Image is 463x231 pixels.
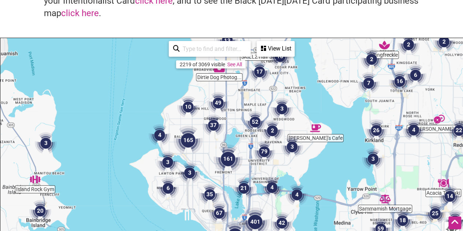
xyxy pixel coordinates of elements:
div: See a list of the visible businesses [257,41,295,57]
div: 161 [213,144,243,174]
div: 3 [179,162,201,184]
div: Dirtie Dog Photography [214,62,225,73]
div: 4 [403,119,425,141]
div: 20 [29,200,51,222]
div: 4 [261,176,283,198]
div: La Chérie Bakery [434,113,445,124]
div: 6 [157,177,179,199]
div: 52 [244,111,266,133]
div: 18 [269,45,291,67]
div: 14 [439,185,461,207]
div: 10 [177,96,199,118]
input: Type to find and filter... [180,42,246,56]
div: 3 [157,151,179,173]
div: 7 [358,72,380,94]
div: 2 [361,48,382,70]
div: 3 [271,98,293,120]
div: 67 [208,202,230,224]
div: 79 [253,141,275,163]
div: View List [257,42,294,56]
div: 2 [261,120,283,142]
div: Sammamish Mortgage [380,193,391,204]
div: 2 [433,31,455,53]
div: 165 [173,126,203,155]
div: Type to search and filter [169,41,251,57]
div: Island Rock Gym [30,174,41,185]
div: 2219 of 3069 visible [180,62,225,67]
a: See All [227,62,242,67]
div: 16 [389,70,411,92]
div: 4 [286,184,308,206]
div: Willy's Cafe [310,123,321,134]
div: 37 [202,114,224,136]
div: 3 [362,148,384,170]
div: 26 [365,119,387,141]
div: Scroll Back to Top [448,216,461,229]
div: 6 [404,64,426,86]
div: 25 [424,202,446,224]
div: 2 [397,34,419,56]
a: click here [61,8,99,18]
div: 21 [233,177,255,199]
div: 49 [207,92,229,114]
div: 3 [281,136,303,158]
div: Acacia Teriyaki [438,178,449,189]
div: 4 [149,124,171,146]
div: 3 [35,132,57,154]
div: 17 [249,61,270,83]
div: Yungfreckle [379,40,390,51]
div: 35 [199,183,221,205]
